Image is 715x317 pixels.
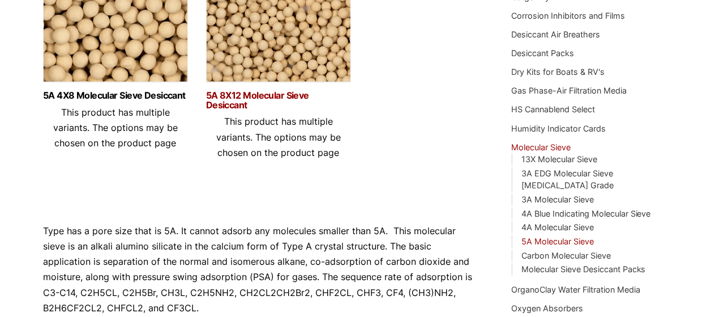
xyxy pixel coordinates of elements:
a: OrganoClay Water Filtration Media [511,285,640,294]
a: 5A 4X8 Molecular Sieve Desiccant [43,91,188,100]
a: 3A Molecular Sieve [521,195,594,204]
span: This product has multiple variants. The options may be chosen on the product page [53,107,178,149]
a: Humidity Indicator Cards [511,124,606,133]
a: Desiccant Packs [511,48,574,58]
a: Carbon Molecular Sieve [521,251,611,260]
a: 13X Molecular Sieve [521,154,597,164]
a: 4A Molecular Sieve [521,222,594,232]
a: HS Cannablend Select [511,104,595,114]
p: Type has a pore size that is 5A. It cannot adsorb any molecules smaller than 5A. This molecular s... [43,223,481,316]
a: Oxygen Absorbers [511,303,583,313]
a: 5A Molecular Sieve [521,236,594,246]
a: Dry Kits for Boats & RV's [511,67,605,77]
a: Corrosion Inhibitors and Films [511,11,625,20]
a: Gas Phase-Air Filtration Media [511,86,627,95]
a: Molecular Sieve Desiccant Packs [521,264,646,274]
a: 5A 8X12 Molecular Sieve Desiccant [206,91,351,110]
a: Molecular Sieve [511,142,571,152]
a: 3A EDG Molecular Sieve [MEDICAL_DATA] Grade [521,168,614,191]
a: Desiccant Air Breathers [511,29,600,39]
a: 4A Blue Indicating Molecular Sieve [521,209,651,218]
span: This product has multiple variants. The options may be chosen on the product page [216,116,341,158]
